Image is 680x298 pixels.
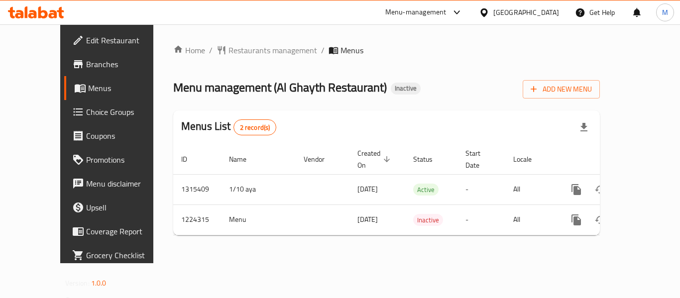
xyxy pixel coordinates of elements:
[357,183,378,196] span: [DATE]
[86,58,166,70] span: Branches
[304,153,338,165] span: Vendor
[413,184,439,196] span: Active
[233,119,277,135] div: Total records count
[321,44,325,56] li: /
[357,213,378,226] span: [DATE]
[385,6,447,18] div: Menu-management
[228,44,317,56] span: Restaurants management
[64,52,174,76] a: Branches
[209,44,213,56] li: /
[86,225,166,237] span: Coverage Report
[523,80,600,99] button: Add New Menu
[662,7,668,18] span: M
[64,148,174,172] a: Promotions
[64,76,174,100] a: Menus
[413,153,446,165] span: Status
[65,277,90,290] span: Version:
[391,83,421,95] div: Inactive
[588,208,612,232] button: Change Status
[181,153,200,165] span: ID
[173,144,668,235] table: enhanced table
[340,44,363,56] span: Menus
[88,82,166,94] span: Menus
[173,44,205,56] a: Home
[493,7,559,18] div: [GEOGRAPHIC_DATA]
[173,204,221,235] td: 1224315
[64,243,174,267] a: Grocery Checklist
[505,204,557,235] td: All
[173,174,221,204] td: 1315409
[217,44,317,56] a: Restaurants management
[457,204,505,235] td: -
[86,154,166,166] span: Promotions
[64,219,174,243] a: Coverage Report
[565,178,588,201] button: more
[457,174,505,204] td: -
[465,147,493,171] span: Start Date
[64,28,174,52] a: Edit Restaurant
[357,147,393,171] span: Created On
[86,130,166,142] span: Coupons
[221,204,296,235] td: Menu
[221,174,296,204] td: 1/10 aya
[181,119,276,135] h2: Menus List
[531,83,592,96] span: Add New Menu
[413,214,443,226] span: Inactive
[64,124,174,148] a: Coupons
[64,172,174,196] a: Menu disclaimer
[86,178,166,190] span: Menu disclaimer
[513,153,545,165] span: Locale
[572,115,596,139] div: Export file
[588,178,612,201] button: Change Status
[565,208,588,232] button: more
[229,153,259,165] span: Name
[234,123,276,132] span: 2 record(s)
[64,196,174,219] a: Upsell
[173,76,387,99] span: Menu management ( Al Ghayth Restaurant )
[86,106,166,118] span: Choice Groups
[391,84,421,93] span: Inactive
[86,34,166,46] span: Edit Restaurant
[91,277,107,290] span: 1.0.0
[64,100,174,124] a: Choice Groups
[86,249,166,261] span: Grocery Checklist
[413,214,443,226] div: Inactive
[505,174,557,204] td: All
[557,144,668,175] th: Actions
[173,44,600,56] nav: breadcrumb
[86,201,166,213] span: Upsell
